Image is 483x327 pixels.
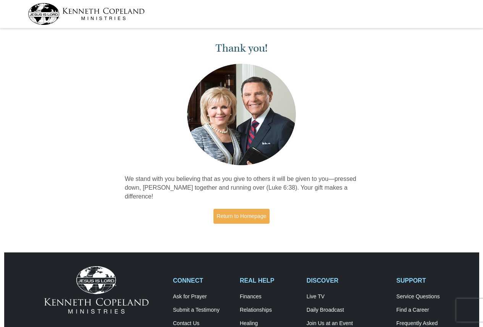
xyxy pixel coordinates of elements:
[44,266,149,314] img: Kenneth Copeland Ministries
[396,307,455,314] a: Find a Career
[173,320,232,327] a: Contact Us
[240,293,299,300] a: Finances
[307,307,388,314] a: Daily Broadcast
[396,293,455,300] a: Service Questions
[213,209,270,224] a: Return to Homepage
[307,293,388,300] a: Live TV
[173,293,232,300] a: Ask for Prayer
[173,307,232,314] a: Submit a Testimony
[240,320,299,327] a: Healing
[307,320,388,327] a: Join Us at an Event
[125,175,359,201] p: We stand with you believing that as you give to others it will be given to you—pressed down, [PER...
[28,3,145,25] img: kcm-header-logo.svg
[125,42,359,55] h1: Thank you!
[240,307,299,314] a: Relationships
[396,277,455,284] h2: SUPPORT
[240,277,299,284] h2: REAL HELP
[307,277,388,284] h2: DISCOVER
[185,62,298,167] img: Kenneth and Gloria
[173,277,232,284] h2: CONNECT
